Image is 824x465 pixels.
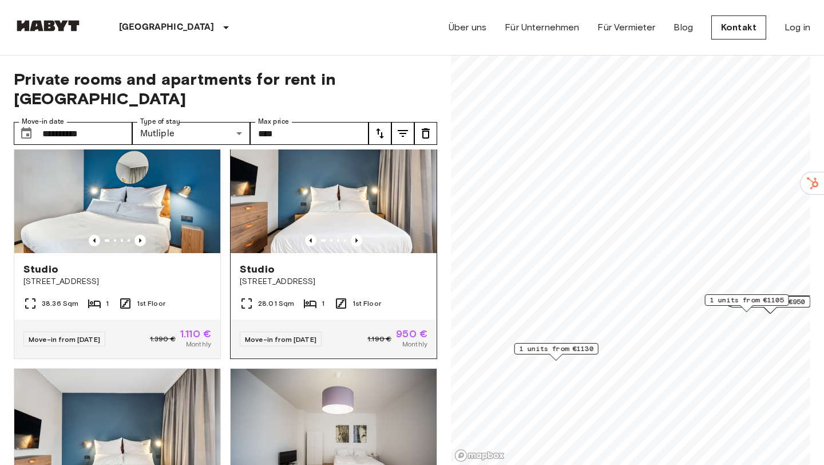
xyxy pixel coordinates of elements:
p: [GEOGRAPHIC_DATA] [119,21,215,34]
label: Move-in date [22,117,64,127]
a: Mapbox logo [454,449,505,462]
span: [STREET_ADDRESS] [240,276,427,287]
span: Move-in from [DATE] [245,335,316,344]
span: 1.190 € [367,334,391,344]
a: Blog [674,21,693,34]
span: 1.390 € [150,334,176,344]
a: Über uns [449,21,486,34]
span: Monthly [402,339,427,349]
span: 3 units from €950 [735,297,805,307]
button: Previous image [351,235,362,246]
span: Move-in from [DATE] [29,335,100,344]
span: 950 € [396,329,427,339]
span: 1 units from €1105 [710,295,784,305]
div: Map marker [705,294,789,312]
img: Marketing picture of unit DE-01-482-107-01 [231,116,437,253]
span: [STREET_ADDRESS] [23,276,211,287]
a: Für Unternehmen [505,21,579,34]
a: Log in [785,21,810,34]
a: Marketing picture of unit DE-01-484-103-01Previous imagePrevious imageStudio[STREET_ADDRESS]38.36... [14,115,221,359]
span: Monthly [186,339,211,349]
span: Studio [240,262,275,276]
label: Max price [258,117,289,127]
div: Mutliple [132,122,251,145]
button: tune [369,122,391,145]
span: 1 [322,298,324,309]
a: Kontakt [711,15,766,40]
span: 1.110 € [180,329,211,339]
button: tune [414,122,437,145]
span: 1 units from €1130 [520,344,593,354]
a: Marketing picture of unit DE-01-482-107-01Previous imagePrevious imageStudio[STREET_ADDRESS]28.01... [230,115,437,359]
img: Habyt [14,20,82,31]
span: 28.01 Sqm [258,298,294,309]
span: 1st Floor [137,298,165,309]
span: 1st Floor [352,298,381,309]
span: Private rooms and apartments for rent in [GEOGRAPHIC_DATA] [14,69,437,108]
label: Type of stay [140,117,180,127]
button: Previous image [89,235,100,246]
button: Previous image [305,235,316,246]
button: tune [391,122,414,145]
span: Studio [23,262,58,276]
div: Map marker [514,343,599,361]
a: Für Vermieter [597,21,655,34]
button: Previous image [134,235,146,246]
img: Marketing picture of unit DE-01-484-103-01 [14,116,220,253]
span: 1 [106,298,109,309]
span: 38.36 Sqm [42,298,78,309]
button: Choose date, selected date is 13 Sep 2025 [15,122,38,145]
